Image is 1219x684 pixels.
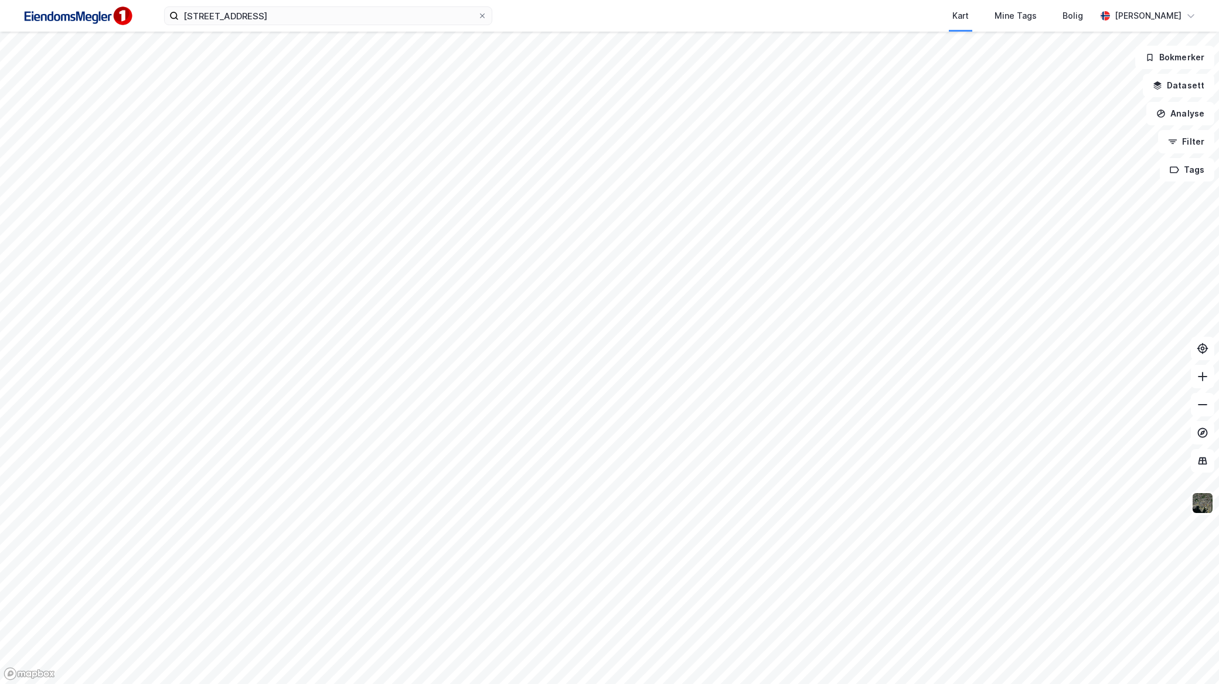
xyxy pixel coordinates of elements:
div: Kart [952,9,969,23]
button: Filter [1158,130,1214,153]
div: Mine Tags [995,9,1037,23]
img: F4PB6Px+NJ5v8B7XTbfpPpyloAAAAASUVORK5CYII= [19,3,136,29]
input: Søk på adresse, matrikkel, gårdeiere, leietakere eller personer [179,7,478,25]
img: 9k= [1191,492,1214,514]
button: Bokmerker [1135,46,1214,69]
button: Datasett [1143,74,1214,97]
button: Tags [1160,158,1214,182]
div: Bolig [1063,9,1083,23]
iframe: Chat Widget [1160,628,1219,684]
a: Mapbox homepage [4,667,55,680]
button: Analyse [1146,102,1214,125]
div: [PERSON_NAME] [1115,9,1181,23]
div: Kontrollprogram for chat [1160,628,1219,684]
